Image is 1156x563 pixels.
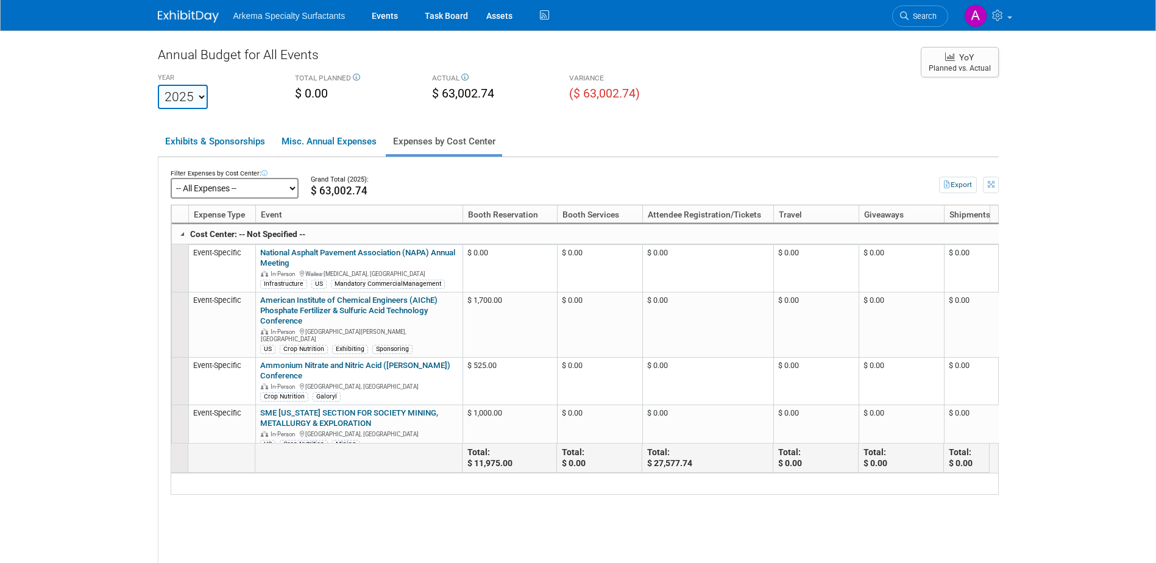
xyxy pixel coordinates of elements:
div: TOTAL PLANNED [295,73,414,85]
td: $ 0.00 [944,292,1029,358]
div: VARIANCE [569,73,688,85]
div: Crop Nutrition [280,440,328,449]
td: $ 0.00 [859,244,944,292]
img: Amanda Pyatt [964,4,987,27]
span: ($ 63,002.74) [569,87,640,101]
th: Shipments [944,205,1029,223]
img: In-Person Event [261,271,268,277]
img: In-Person Event [261,431,268,437]
td: $ 0.00 [773,358,859,405]
p: Cost Center: -- Not Specified -- [172,228,310,240]
th: Travel [773,205,859,223]
div: US [311,280,327,289]
td: Total: $ 11,975.00 [462,444,556,473]
span: Search [909,12,937,21]
div: Crop Nutrition [280,345,328,354]
td: $ 0.00 [642,405,773,453]
div: [GEOGRAPHIC_DATA], [GEOGRAPHIC_DATA] [260,429,458,438]
span: YoY [959,52,974,62]
th: Booth Reservation [463,205,557,223]
td: $ 0.00 [773,405,859,453]
a: Misc. Annual Expenses [274,129,383,154]
div: [GEOGRAPHIC_DATA][PERSON_NAME], [GEOGRAPHIC_DATA] [260,327,458,343]
td: $ 1,700.00 [463,292,557,358]
img: In-Person Event [261,328,268,335]
td: $ 1,000.00 [463,405,557,453]
div: Infrastructure [260,280,307,289]
td: $ 0.00 [463,244,557,292]
td: $ 0.00 [944,405,1029,453]
div: Annual Budget for All Events [158,46,909,70]
span: In-Person [271,431,299,437]
div: Filter Expenses by Cost Center: [171,169,299,178]
button: Export [939,177,977,193]
td: $ 0.00 [773,292,859,358]
div: US [260,345,275,354]
th: Expense Type [188,205,255,223]
td: Total: $ 0.00 [556,444,642,473]
div: Exhibiting [332,345,368,354]
div: $ 63,002.74 [311,185,886,197]
td: Event-Specific [188,292,255,358]
td: $ 0.00 [944,358,1029,405]
td: $ 0.00 [557,358,642,405]
th: Event [255,205,463,223]
a: SME [US_STATE] SECTION FOR SOCIETY MINING, METALLURGY & EXPLORATION [260,408,438,428]
div: Grand Total (2025): [311,175,886,185]
span: Arkema Specialty Surfactants [233,11,346,21]
a: Search [892,5,948,27]
td: $ 0.00 [859,292,944,358]
td: Total: $ 27,577.74 [642,444,773,473]
a: Exhibits & Sponsorships [158,129,272,154]
td: Event-Specific [188,244,255,292]
div: Galoryl [313,392,341,402]
a: National Asphalt Pavement Association (NAPA) Annual Meeting [260,248,455,267]
div: YEAR [158,73,277,85]
th: Giveaways [859,205,944,223]
a: American Institute of Chemical Engineers (AIChE) Phosphate Fertilizer & Sulfuric Acid Technology ... [260,296,438,325]
div: Mandatory CommercialManagement [331,280,445,289]
img: ExhibitDay [158,10,219,23]
a: Ammonium Nitrate and Nitric Acid ([PERSON_NAME]) Conference [260,361,450,380]
div: Crop Nutrition [260,392,308,402]
td: $ 0.00 [944,244,1029,292]
td: Total: $ 0.00 [943,444,1029,473]
th: Booth Services [557,205,642,223]
th: Attendee Registration/Tickets [642,205,773,223]
a: Expenses by Cost Center [386,129,502,154]
div: Mining [332,440,360,449]
td: $ 0.00 [557,405,642,453]
div: ACTUAL [432,73,551,85]
td: $ 0.00 [773,244,859,292]
img: In-Person Event [261,383,268,389]
span: $ 63,002.74 [432,87,494,101]
td: Total: $ 0.00 [858,444,943,473]
td: Event-Specific [188,405,255,453]
button: YoY Planned vs. Actual [921,47,999,77]
td: $ 525.00 [463,358,557,405]
td: Event-Specific [188,358,255,405]
span: In-Person [271,271,299,277]
div: [GEOGRAPHIC_DATA], [GEOGRAPHIC_DATA] [260,381,458,391]
span: In-Person [271,383,299,390]
td: $ 0.00 [642,358,773,405]
div: Sponsoring [372,345,413,354]
td: $ 0.00 [642,292,773,358]
td: Total: $ 0.00 [773,444,858,473]
td: $ 0.00 [859,405,944,453]
span: In-Person [271,328,299,335]
td: $ 0.00 [642,244,773,292]
td: $ 0.00 [557,244,642,292]
td: $ 0.00 [557,292,642,358]
span: $ 0.00 [295,87,328,101]
div: US [260,440,275,449]
td: $ 0.00 [859,358,944,405]
div: Wailea-[MEDICAL_DATA], [GEOGRAPHIC_DATA] [260,269,458,278]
